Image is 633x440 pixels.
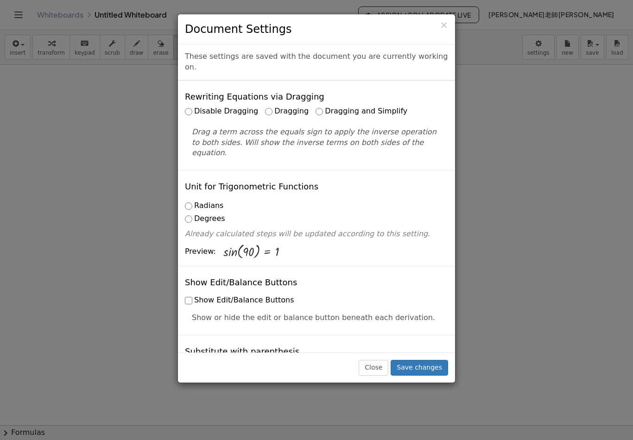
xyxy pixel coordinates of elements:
[185,297,192,304] input: Show Edit/Balance Buttons
[185,21,448,37] h3: Document Settings
[185,201,223,211] label: Radians
[185,229,448,239] p: Already calculated steps will be updated according to this setting.
[185,246,216,257] span: Preview:
[265,108,272,115] input: Dragging
[185,202,192,210] input: Radians
[391,360,448,376] button: Save changes
[185,215,192,223] input: Degrees
[185,92,324,101] h4: Rewriting Equations via Dragging
[440,20,448,30] button: Close
[192,313,441,323] p: Show or hide the edit or balance button beneath each derivation.
[178,44,455,81] div: These settings are saved with the document you are currently working on.
[185,214,225,224] label: Degrees
[316,108,323,115] input: Dragging and Simplify
[265,106,309,117] label: Dragging
[359,360,388,376] button: Close
[185,295,294,306] label: Show Edit/Balance Buttons
[185,278,297,287] h4: Show Edit/Balance Buttons
[185,106,258,117] label: Disable Dragging
[316,106,407,117] label: Dragging and Simplify
[192,127,441,159] p: Drag a term across the equals sign to apply the inverse operation to both sides. Will show the in...
[185,108,192,115] input: Disable Dragging
[185,347,299,356] h4: Substitute with parenthesis
[440,19,448,31] span: ×
[185,182,318,191] h4: Unit for Trigonometric Functions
